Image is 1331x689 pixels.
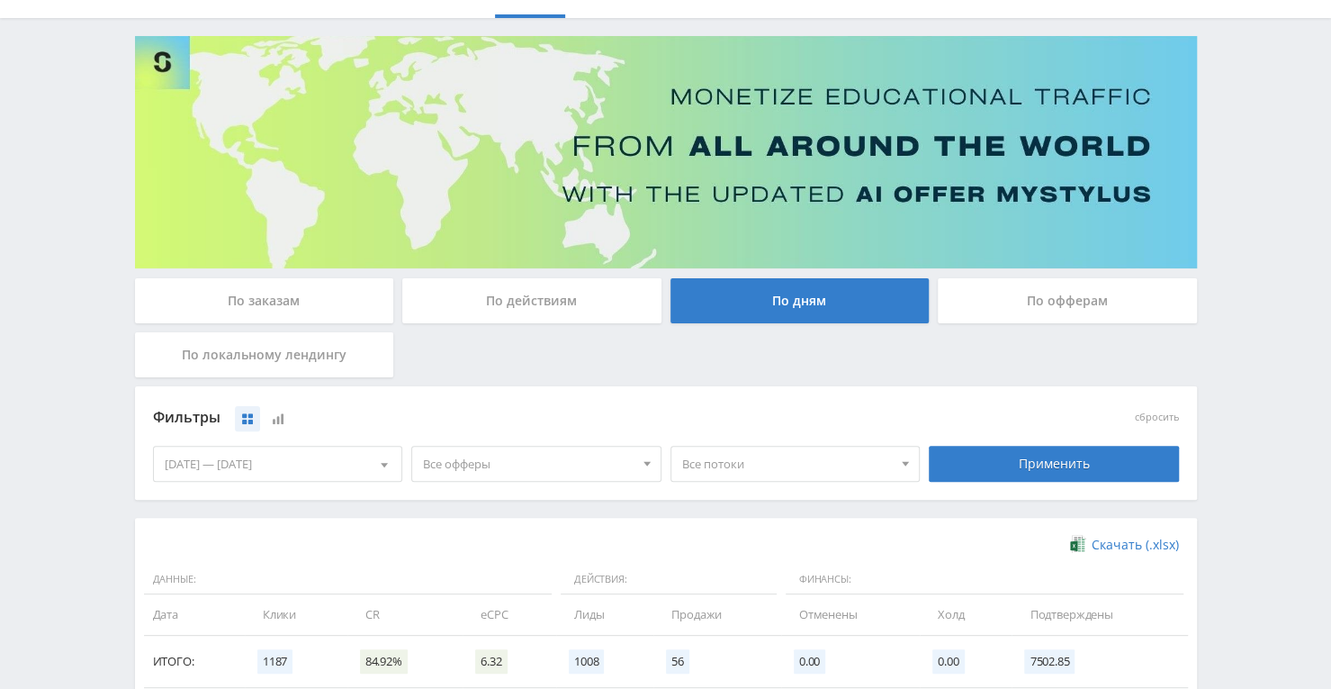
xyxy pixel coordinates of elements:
[932,649,964,674] span: 0.00
[1135,412,1179,423] button: сбросить
[360,649,408,674] span: 84.92%
[154,447,402,481] div: [DATE] — [DATE]
[1012,594,1187,635] td: Подтверждены
[144,594,245,635] td: Дата
[794,649,825,674] span: 0.00
[135,332,394,377] div: По локальному лендингу
[561,565,777,595] span: Действия:
[929,446,1179,482] div: Применить
[475,649,507,674] span: 6.32
[153,404,921,431] div: Фильтры
[135,36,1197,268] img: Banner
[569,649,604,674] span: 1008
[144,636,245,688] td: Итого:
[653,594,780,635] td: Продажи
[257,649,292,674] span: 1187
[347,594,463,635] td: CR
[666,649,689,674] span: 56
[682,447,893,481] span: Все потоки
[144,565,552,595] span: Данные:
[135,278,394,323] div: По заказам
[1024,649,1075,674] span: 7502.85
[556,594,653,635] td: Лиды
[423,447,634,481] span: Все офферы
[1070,536,1178,554] a: Скачать (.xlsx)
[670,278,930,323] div: По дням
[245,594,347,635] td: Клики
[402,278,661,323] div: По действиям
[920,594,1012,635] td: Холд
[786,565,1183,595] span: Финансы:
[1070,535,1085,553] img: xlsx
[781,594,921,635] td: Отменены
[463,594,556,635] td: eCPC
[938,278,1197,323] div: По офферам
[1092,538,1179,552] span: Скачать (.xlsx)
